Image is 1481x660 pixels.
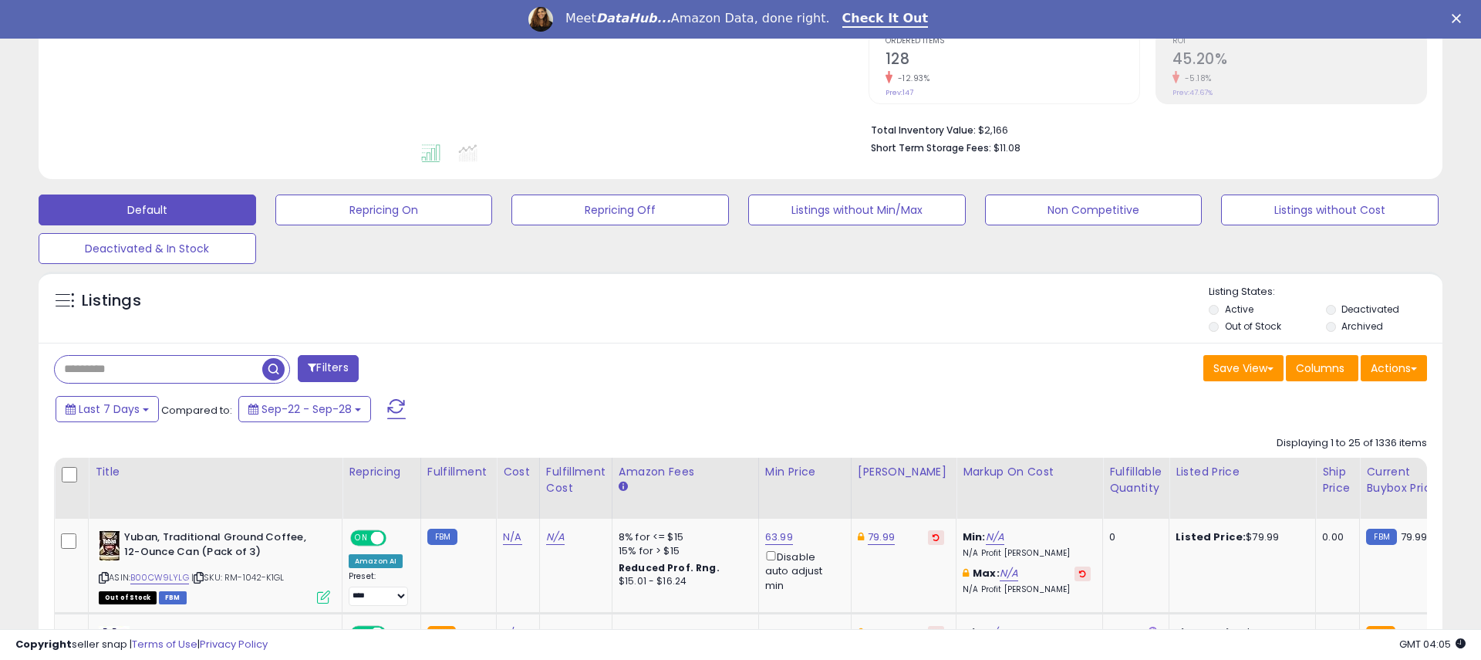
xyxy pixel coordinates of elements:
[1366,529,1396,545] small: FBM
[619,544,747,558] div: 15% for > $15
[56,396,159,422] button: Last 7 Days
[1209,285,1442,300] p: Listing States:
[99,530,120,561] img: 51VrHBTGbuL._SL40_.jpg
[619,464,752,480] div: Amazon Fees
[124,530,312,563] b: Yuban, Traditional Ground Coffee, 12-Ounce Can (Pack of 3)
[619,530,747,544] div: 8% for <= $15
[619,480,628,494] small: Amazon Fees.
[39,233,256,264] button: Deactivated & In Stock
[1322,530,1348,544] div: 0.00
[985,195,1203,225] button: Non Competitive
[1286,355,1358,381] button: Columns
[1172,50,1426,71] h2: 45.20%
[1221,195,1439,225] button: Listings without Cost
[1322,464,1353,496] div: Ship Price
[619,575,747,588] div: $15.01 - $16.24
[546,464,606,496] div: Fulfillment Cost
[159,591,187,604] span: FBM
[765,548,839,593] div: Disable auto adjust min
[1172,88,1213,97] small: Prev: 47.67%
[871,141,991,154] b: Short Term Storage Fees:
[1401,530,1428,544] span: 79.99
[1109,464,1162,496] div: Fulfillable Quantity
[161,403,232,418] span: Compared to:
[261,401,352,417] span: Sep-22 - Sep-28
[79,401,140,417] span: Last 7 Days
[130,571,189,584] a: B00CW9LYLG
[546,530,565,545] a: N/A
[892,73,930,84] small: -12.93%
[427,529,457,545] small: FBM
[748,195,966,225] button: Listings without Min/Max
[132,637,197,652] a: Terms of Use
[886,88,913,97] small: Prev: 147
[275,195,493,225] button: Repricing On
[82,290,141,312] h5: Listings
[858,464,950,480] div: [PERSON_NAME]
[238,396,371,422] button: Sep-22 - Sep-28
[349,554,403,568] div: Amazon AI
[352,532,371,545] span: ON
[868,530,895,545] a: 79.99
[1109,530,1157,544] div: 0
[963,464,1096,480] div: Markup on Cost
[528,7,553,32] img: Profile image for Georgie
[886,37,1139,46] span: Ordered Items
[963,530,986,544] b: Min:
[1225,320,1281,333] label: Out of Stock
[39,195,256,225] button: Default
[956,458,1103,519] th: The percentage added to the cost of goods (COGS) that forms the calculator for Min & Max prices.
[503,530,521,545] a: N/A
[1172,37,1426,46] span: ROI
[1366,464,1446,496] div: Current Buybox Price
[99,530,330,602] div: ASIN:
[200,637,268,652] a: Privacy Policy
[1341,320,1383,333] label: Archived
[1277,436,1427,451] div: Displaying 1 to 25 of 1336 items
[298,355,358,382] button: Filters
[963,584,1091,595] p: N/A Profit [PERSON_NAME]
[349,464,414,480] div: Repricing
[1341,303,1399,316] label: Deactivated
[1225,303,1253,316] label: Active
[511,195,729,225] button: Repricing Off
[842,11,929,28] a: Check It Out
[15,638,268,652] div: seller snap | |
[1452,14,1467,23] div: Close
[1399,637,1466,652] span: 2025-10-6 04:05 GMT
[871,120,1415,138] li: $2,166
[963,548,1091,559] p: N/A Profit [PERSON_NAME]
[191,571,284,584] span: | SKU: RM-1042-K1GL
[765,530,793,545] a: 63.99
[1179,73,1212,84] small: -5.18%
[15,637,72,652] strong: Copyright
[1000,566,1018,581] a: N/A
[99,591,157,604] span: All listings that are currently out of stock and unavailable for purchase on Amazon
[95,464,336,480] div: Title
[871,124,976,137] b: Total Inventory Value:
[427,464,490,480] div: Fulfillment
[1176,464,1309,480] div: Listed Price
[565,11,830,26] div: Meet Amazon Data, done right.
[986,530,1004,545] a: N/A
[619,561,720,574] b: Reduced Prof. Rng.
[886,50,1139,71] h2: 128
[1203,355,1284,381] button: Save View
[1176,530,1304,544] div: $79.99
[596,11,671,25] i: DataHub...
[349,571,409,606] div: Preset:
[994,140,1021,155] span: $11.08
[503,464,533,480] div: Cost
[973,566,1000,580] b: Max:
[1176,530,1246,544] b: Listed Price:
[384,532,409,545] span: OFF
[765,464,845,480] div: Min Price
[1296,360,1344,376] span: Columns
[1361,355,1427,381] button: Actions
